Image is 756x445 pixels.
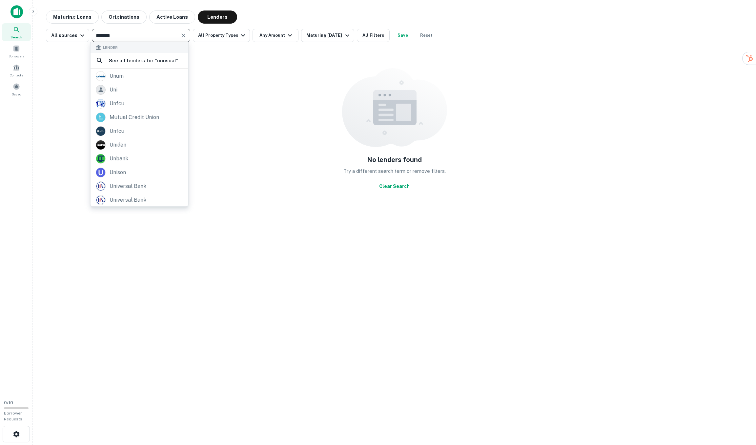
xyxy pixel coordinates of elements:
[101,10,147,24] button: Originations
[91,83,188,97] a: uni
[416,29,437,42] button: Reset
[2,61,31,79] a: Contacts
[46,10,99,24] button: Maturing Loans
[91,152,188,166] a: unbank
[4,400,13,405] span: 0 / 10
[91,124,188,138] a: unfcu
[4,411,22,421] span: Borrower Requests
[723,372,756,403] iframe: Chat Widget
[392,29,413,42] button: Save your search to get updates of matches that match your search criteria.
[46,29,89,42] button: All sources
[96,168,105,177] img: picture
[377,180,412,192] button: Clear Search
[10,5,23,18] img: capitalize-icon.png
[9,53,24,59] span: Borrowers
[96,154,105,163] img: picture
[109,57,178,65] h6: See all lenders for " unusual "
[110,181,146,191] div: universal bank
[343,167,446,175] p: Try a different search term or remove filters.
[103,45,118,51] span: Lender
[96,99,105,108] img: picture
[2,42,31,60] a: Borrowers
[96,182,105,191] img: picture
[91,138,188,152] a: uniden
[96,140,105,150] img: picture
[91,166,188,179] a: unison
[2,80,31,98] a: Saved
[96,195,105,205] img: picture
[96,71,105,81] img: picture
[367,155,422,165] h5: No lenders found
[110,140,126,150] div: uniden
[91,179,188,193] a: universal bank
[110,112,159,122] div: mutual credit union
[110,71,124,81] div: unum
[96,113,105,122] img: picture
[306,31,351,39] div: Maturing [DATE]
[91,111,188,124] a: mutual credit union
[198,10,237,24] button: Lenders
[179,31,188,40] button: Clear
[342,68,447,147] img: empty content
[149,10,195,24] button: Active Loans
[96,127,105,136] img: picture
[51,31,86,39] div: All sources
[253,29,298,42] button: Any Amount
[12,91,21,97] span: Saved
[110,168,126,177] div: unison
[110,195,146,205] div: universal bank
[91,193,188,207] a: universal bank
[2,23,31,41] a: Search
[91,69,188,83] a: unum
[301,29,354,42] button: Maturing [DATE]
[357,29,390,42] button: All Filters
[110,99,124,109] div: unfcu
[193,29,250,42] button: All Property Types
[110,154,128,164] div: unbank
[110,85,117,95] div: uni
[91,97,188,111] a: unfcu
[10,72,23,78] span: Contacts
[10,34,22,40] span: Search
[110,126,124,136] div: unfcu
